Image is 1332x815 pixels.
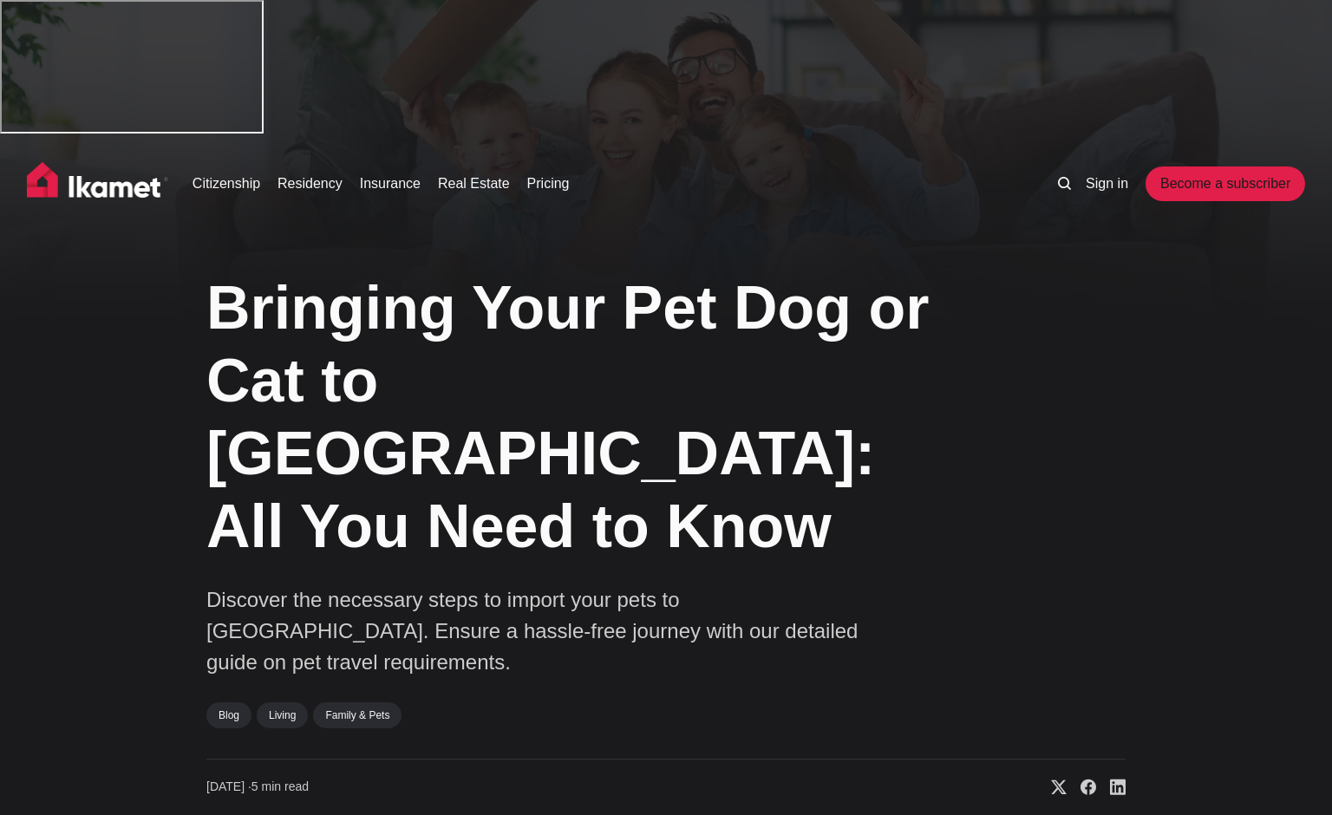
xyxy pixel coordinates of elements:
[438,173,510,194] a: Real Estate
[1096,779,1126,796] a: Share on Linkedin
[193,173,260,194] a: Citizenship
[27,162,169,205] img: Ikamet home
[277,173,343,194] a: Residency
[206,702,251,728] a: Blog
[1037,779,1067,796] a: Share on X
[527,173,570,194] a: Pricing
[206,271,952,563] h1: Bringing Your Pet Dog or Cat to [GEOGRAPHIC_DATA]: All You Need to Know
[257,702,308,728] a: Living
[313,702,402,728] a: Family & Pets
[360,173,421,194] a: Insurance
[206,779,251,793] span: [DATE] ∙
[1067,779,1096,796] a: Share on Facebook
[1146,166,1305,201] a: Become a subscriber
[206,779,309,796] time: 5 min read
[1086,173,1128,194] a: Sign in
[206,584,900,678] p: Discover the necessary steps to import your pets to [GEOGRAPHIC_DATA]. Ensure a hassle-free journ...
